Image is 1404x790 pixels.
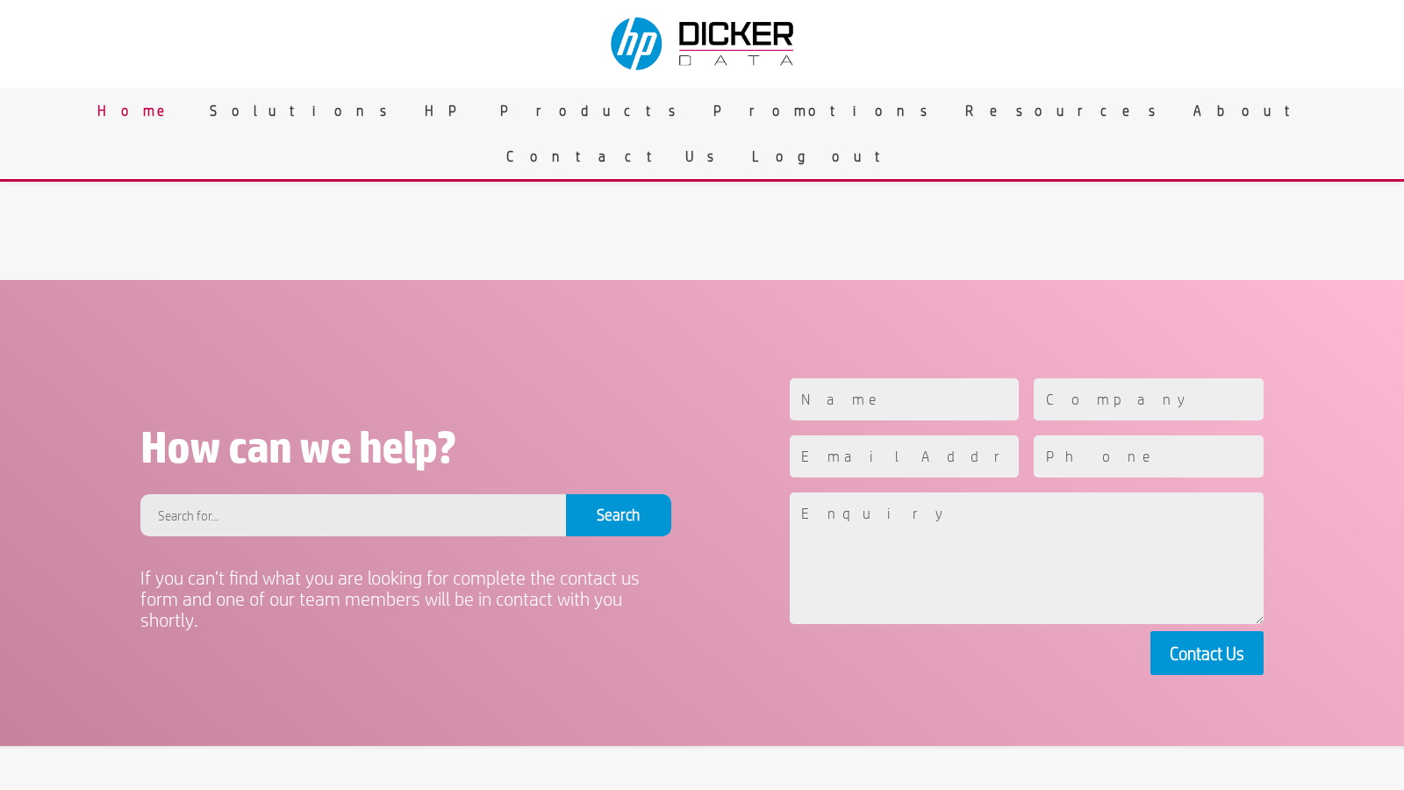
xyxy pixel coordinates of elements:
a: Resources [952,88,1180,133]
img: Dicker Data & HP [600,9,807,79]
button: Contact Us [1150,631,1264,675]
a: Solutions [197,88,412,133]
span: If you can’t find what you are looking for complete the contact us form and one of our team membe... [140,567,640,630]
input: Search [566,494,671,536]
a: Contact Us [493,133,739,179]
input: Search for... [140,494,566,536]
input: Email Address [790,435,1020,478]
a: Promotions [700,88,952,133]
a: HP Products [412,88,700,133]
span: How can we help? [140,421,455,472]
input: Company [1034,378,1264,420]
input: Name [790,378,1020,420]
a: Logout [739,133,911,179]
input: Phone [1034,435,1264,478]
a: About [1180,88,1321,133]
a: Home [84,88,197,133]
